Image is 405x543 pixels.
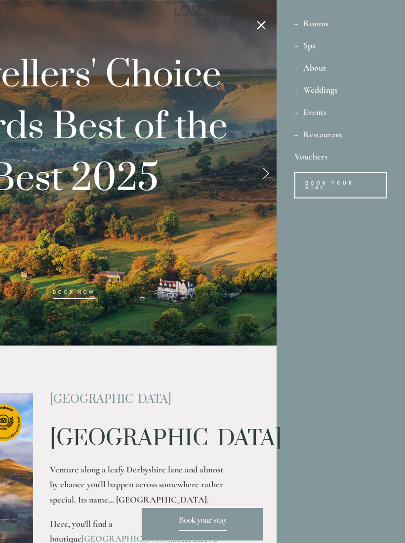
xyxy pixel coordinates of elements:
[294,123,387,145] div: Restaurant
[294,78,387,101] div: Weddings
[294,145,387,167] a: Vouchers
[294,12,387,34] div: Rooms
[294,101,387,123] div: Events
[294,172,387,198] a: Book Your Stay
[294,56,387,78] div: About
[294,34,387,56] div: Spa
